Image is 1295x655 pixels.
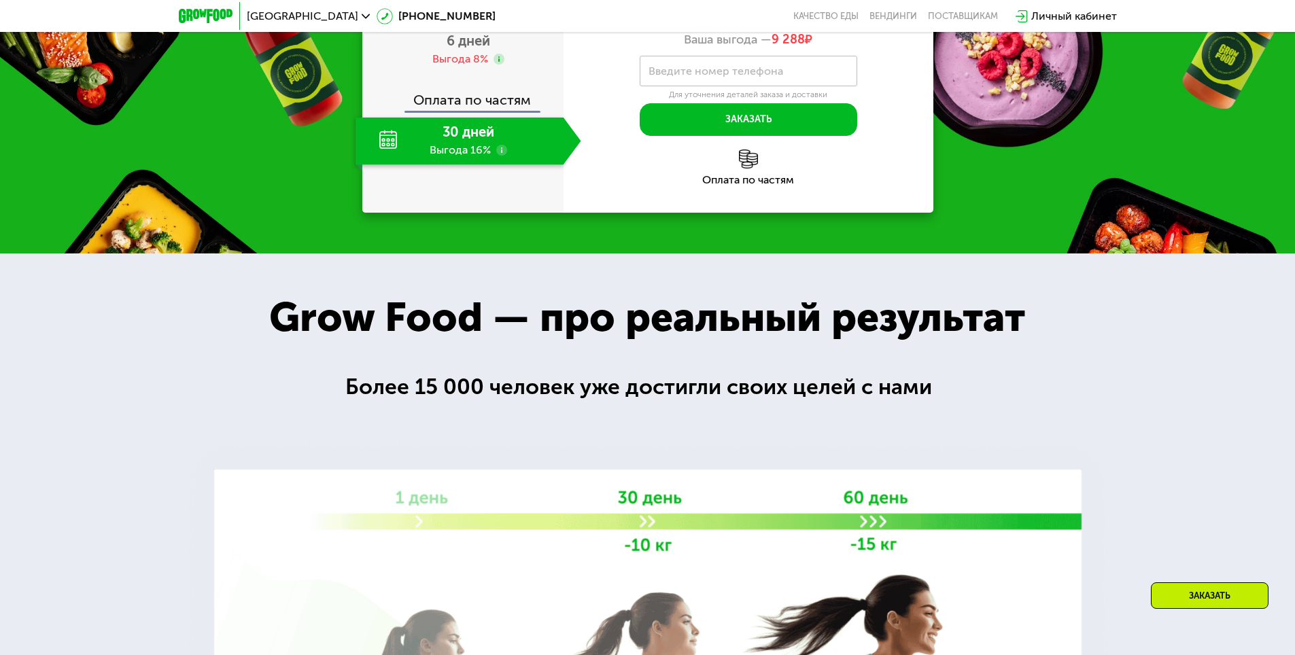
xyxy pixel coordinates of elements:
div: Заказать [1151,582,1268,609]
label: Введите номер телефона [649,67,783,75]
span: ₽ [772,33,812,48]
div: Выгода 8% [432,52,488,67]
div: Для уточнения деталей заказа и доставки [640,90,857,101]
span: [GEOGRAPHIC_DATA] [247,11,358,22]
div: поставщикам [928,11,998,22]
div: Личный кабинет [1031,8,1117,24]
a: Качество еды [793,11,859,22]
a: Вендинги [869,11,917,22]
div: Более 15 000 человек уже достигли своих целей с нами [345,370,950,404]
span: 6 дней [447,33,490,49]
div: Ваша выгода — [564,33,933,48]
a: [PHONE_NUMBER] [377,8,496,24]
div: Оплата по частям [564,175,933,185]
div: Grow Food — про реальный результат [239,287,1055,348]
span: 9 288 [772,32,805,47]
img: l6xcnZfty9opOoJh.png [739,149,758,169]
div: Оплата по частям [364,79,564,111]
button: Заказать [640,103,857,136]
